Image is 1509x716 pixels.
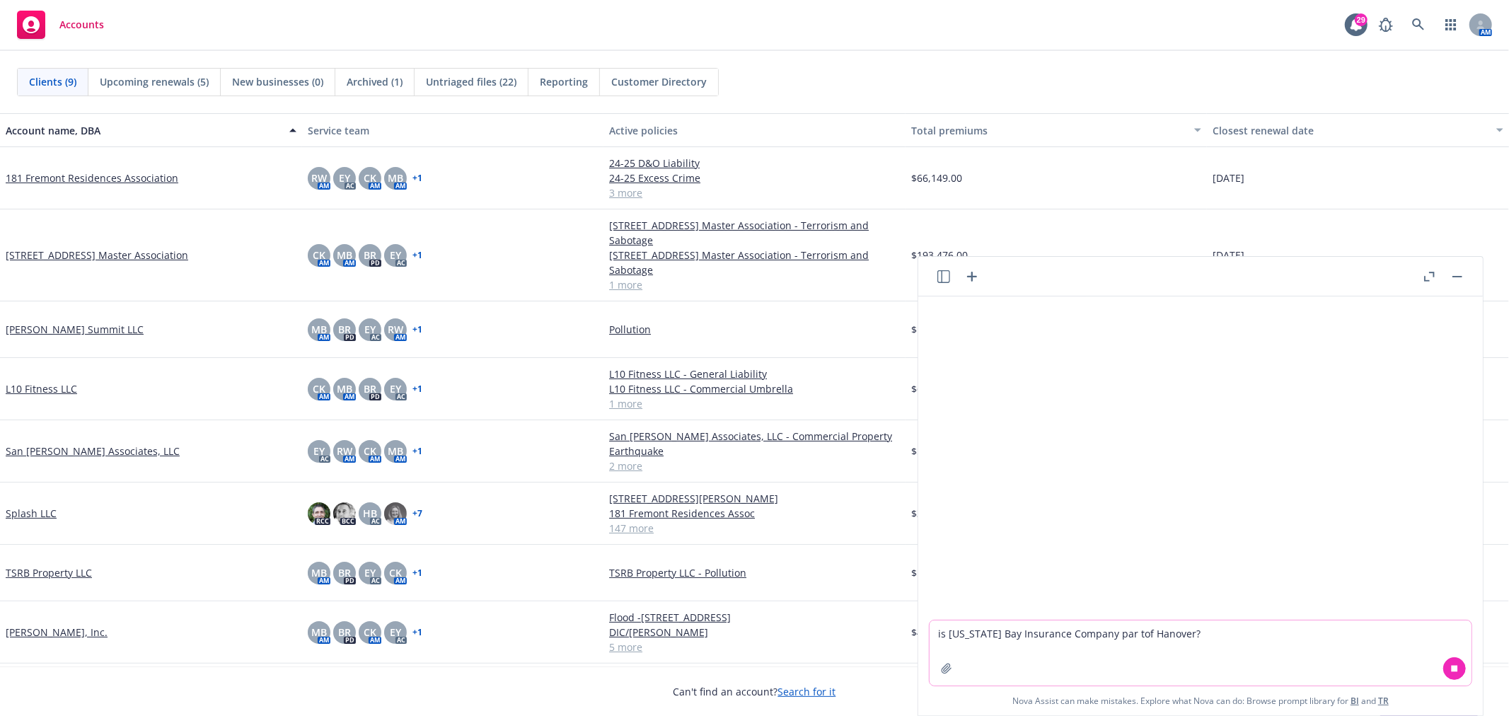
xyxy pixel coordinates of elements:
[1207,113,1509,147] button: Closest renewal date
[6,506,57,521] a: Splash LLC
[313,248,325,262] span: CK
[1404,11,1433,39] a: Search
[1213,248,1244,262] span: [DATE]
[11,5,110,45] a: Accounts
[311,565,327,580] span: MB
[6,625,108,640] a: [PERSON_NAME], Inc.
[338,322,351,337] span: BR
[911,506,982,521] span: $34,883,184.33
[337,444,352,458] span: RW
[906,113,1208,147] button: Total premiums
[911,625,968,640] span: $495,793.00
[609,381,900,396] a: L10 Fitness LLC - Commercial Umbrella
[603,113,906,147] button: Active policies
[609,640,900,654] a: 5 more
[609,610,900,625] a: Flood -[STREET_ADDRESS]
[609,123,900,138] div: Active policies
[6,171,178,185] a: 181 Fremont Residences Association
[540,74,588,89] span: Reporting
[364,565,376,580] span: EY
[339,171,350,185] span: EY
[412,628,422,637] a: + 1
[1378,695,1389,707] a: TR
[609,506,900,521] a: 181 Fremont Residences Assoc
[6,123,281,138] div: Account name, DBA
[609,458,900,473] a: 2 more
[311,322,327,337] span: MB
[1213,171,1244,185] span: [DATE]
[338,625,351,640] span: BR
[232,74,323,89] span: New businesses (0)
[389,565,402,580] span: CK
[390,625,401,640] span: EY
[363,506,377,521] span: HB
[911,322,937,337] span: $1.00
[6,565,92,580] a: TSRB Property LLC
[1437,11,1465,39] a: Switch app
[388,444,403,458] span: MB
[609,171,900,185] a: 24-25 Excess Crime
[388,171,403,185] span: MB
[337,381,352,396] span: MB
[609,322,900,337] a: Pollution
[412,447,422,456] a: + 1
[412,174,422,183] a: + 1
[911,171,962,185] span: $66,149.00
[390,248,401,262] span: EY
[313,381,325,396] span: CK
[29,74,76,89] span: Clients (9)
[911,381,962,396] span: $65,914.00
[412,509,422,518] a: + 7
[338,565,351,580] span: BR
[609,248,900,277] a: [STREET_ADDRESS] Master Association - Terrorism and Sabotage
[364,625,376,640] span: CK
[609,218,900,248] a: [STREET_ADDRESS] Master Association - Terrorism and Sabotage
[333,502,356,525] img: photo
[609,185,900,200] a: 3 more
[609,565,900,580] a: TSRB Property LLC - Pollution
[673,684,836,699] span: Can't find an account?
[388,322,403,337] span: RW
[911,444,968,458] span: $510,560.00
[6,248,188,262] a: [STREET_ADDRESS] Master Association
[308,502,330,525] img: photo
[308,123,599,138] div: Service team
[911,565,937,580] span: $1.00
[6,444,180,458] a: San [PERSON_NAME] Associates, LLC
[1351,695,1359,707] a: BI
[6,381,77,396] a: L10 Fitness LLC
[412,251,422,260] a: + 1
[311,171,327,185] span: RW
[337,248,352,262] span: MB
[313,444,325,458] span: EY
[609,366,900,381] a: L10 Fitness LLC - General Liability
[364,248,376,262] span: BR
[311,625,327,640] span: MB
[911,248,968,262] span: $193,476.00
[364,322,376,337] span: EY
[609,625,900,640] a: DIC/[PERSON_NAME]
[364,171,376,185] span: CK
[1355,13,1368,26] div: 29
[302,113,604,147] button: Service team
[609,429,900,444] a: San [PERSON_NAME] Associates, LLC - Commercial Property
[100,74,209,89] span: Upcoming renewals (5)
[412,569,422,577] a: + 1
[384,502,407,525] img: photo
[911,123,1186,138] div: Total premiums
[412,325,422,334] a: + 1
[6,322,144,337] a: [PERSON_NAME] Summit LLC
[778,685,836,698] a: Search for it
[1213,123,1488,138] div: Closest renewal date
[347,74,403,89] span: Archived (1)
[426,74,516,89] span: Untriaged files (22)
[609,396,900,411] a: 1 more
[609,521,900,536] a: 147 more
[609,444,900,458] a: Earthquake
[364,381,376,396] span: BR
[609,156,900,171] a: 24-25 D&O Liability
[59,19,104,30] span: Accounts
[1372,11,1400,39] a: Report a Bug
